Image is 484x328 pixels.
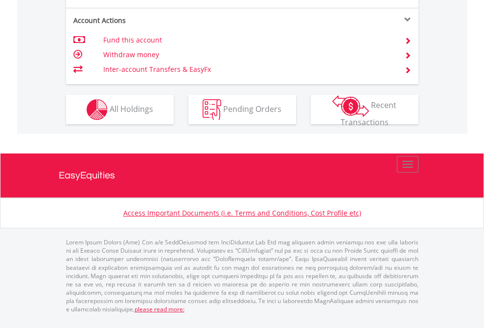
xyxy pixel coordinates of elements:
[223,103,281,114] span: Pending Orders
[203,99,221,120] img: pending_instructions-wht.png
[311,95,418,124] button: Recent Transactions
[135,305,184,313] a: please read more:
[123,208,361,218] a: Access Important Documents (i.e. Terms and Conditions, Cost Profile etc)
[66,238,418,313] p: Lorem Ipsum Dolors (Ame) Con a/e SeddOeiusmod tem InciDiduntut Lab Etd mag aliquaen admin veniamq...
[103,47,392,62] td: Withdraw money
[103,33,392,47] td: Fund this account
[110,103,153,114] span: All Holdings
[332,95,369,117] img: transactions-zar-wht.png
[87,99,108,120] img: holdings-wht.png
[66,95,174,124] button: All Holdings
[103,62,392,77] td: Inter-account Transfers & EasyFx
[188,95,296,124] button: Pending Orders
[59,153,426,197] a: EasyEquities
[66,16,242,25] div: Account Actions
